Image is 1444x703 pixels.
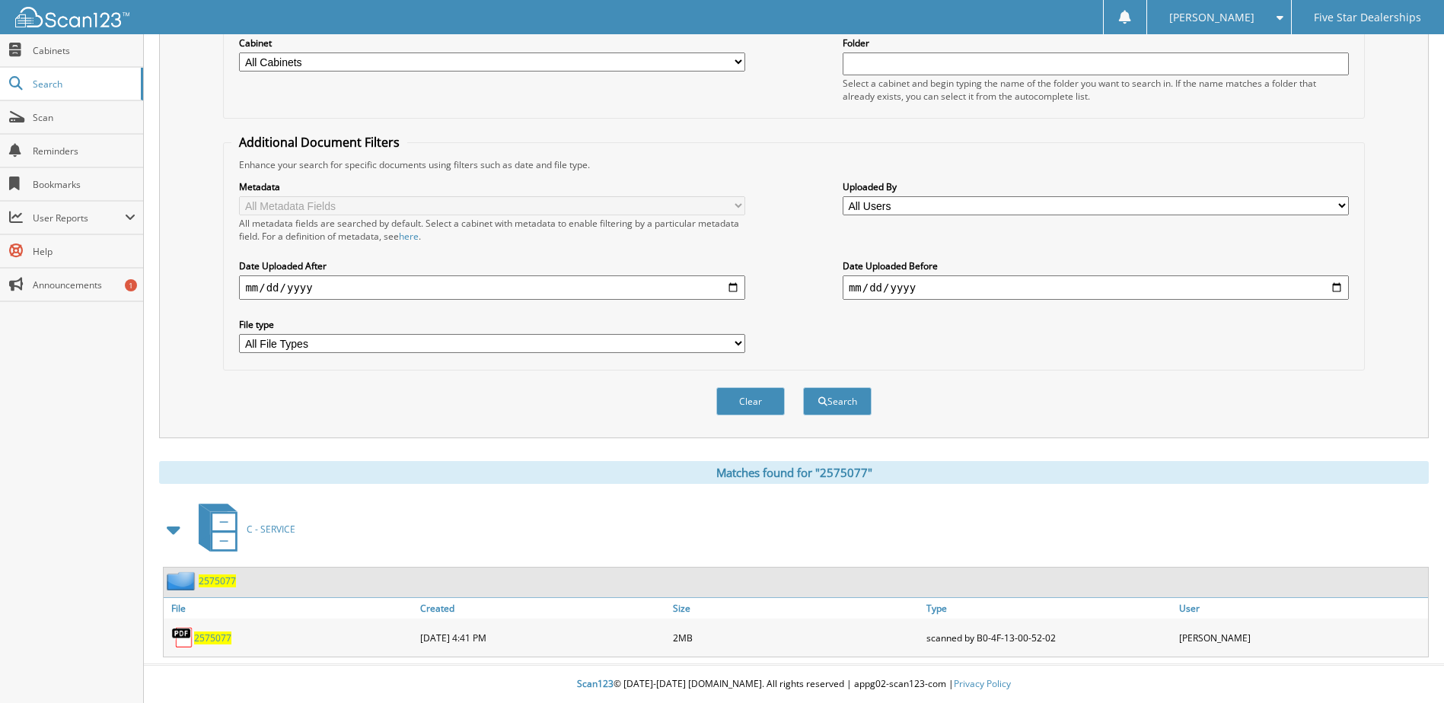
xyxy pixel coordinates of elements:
[843,37,1349,49] label: Folder
[231,158,1356,171] div: Enhance your search for specific documents using filters such as date and file type.
[399,230,419,243] a: here
[803,387,872,415] button: Search
[239,180,745,193] label: Metadata
[1175,598,1428,619] a: User
[190,499,295,559] a: C - SERVICE
[164,598,416,619] a: File
[171,626,194,649] img: PDF.png
[416,622,669,653] div: [DATE] 4:41 PM
[416,598,669,619] a: Created
[167,571,199,590] img: folder2.png
[1314,13,1421,22] span: Five Star Dealerships
[15,7,129,27] img: scan123-logo-white.svg
[33,44,135,57] span: Cabinets
[843,275,1349,300] input: end
[1175,622,1428,653] div: [PERSON_NAME]
[843,180,1349,193] label: Uploaded By
[33,145,135,157] span: Reminders
[33,111,135,124] span: Scan
[1368,630,1444,703] iframe: Chat Widget
[923,598,1175,619] a: Type
[159,461,1429,484] div: Matches found for "2575077"
[144,666,1444,703] div: © [DATE]-[DATE] [DOMAIN_NAME]. All rights reserved | appg02-scan123-com |
[33,178,135,191] span: Bookmarks
[577,677,614,690] span: Scan123
[239,217,745,243] div: All metadata fields are searched by default. Select a cabinet with metadata to enable filtering b...
[199,574,236,587] a: 2575077
[33,245,135,258] span: Help
[239,259,745,272] label: Date Uploaded After
[923,622,1175,653] div: scanned by B0-4F-13-00-52-02
[239,37,745,49] label: Cabinet
[1169,13,1254,22] span: [PERSON_NAME]
[125,279,137,291] div: 1
[843,259,1349,272] label: Date Uploaded Before
[669,598,922,619] a: Size
[239,318,745,331] label: File type
[954,677,1011,690] a: Privacy Policy
[231,134,407,151] legend: Additional Document Filters
[194,631,231,644] a: 2575077
[33,212,125,224] span: User Reports
[843,77,1349,103] div: Select a cabinet and begin typing the name of the folder you want to search in. If the name match...
[669,622,922,653] div: 2MB
[716,387,785,415] button: Clear
[33,78,133,91] span: Search
[33,278,135,291] span: Announcements
[239,275,745,300] input: start
[247,523,295,536] span: C - SERVICE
